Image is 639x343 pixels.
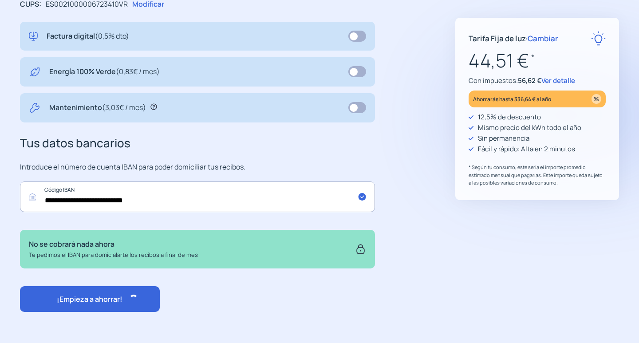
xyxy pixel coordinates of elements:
span: (0,83€ / mes) [116,67,160,76]
p: 44,51 € [469,46,606,75]
img: digital-invoice.svg [29,31,38,42]
img: secure.svg [355,239,366,259]
img: tool.svg [29,102,40,114]
p: Introduce el número de cuenta IBAN para poder domiciliar tus recibos. [20,162,375,173]
img: energy-green.svg [29,66,40,78]
span: 56,62 € [518,76,541,85]
h3: Tus datos bancarios [20,134,375,153]
span: (3,03€ / mes) [102,103,146,112]
p: Con impuestos: [469,75,606,86]
p: Fácil y rápido: Alta en 2 minutos [478,144,575,154]
span: Cambiar [528,33,558,43]
p: Sin permanencia [478,133,529,144]
p: Energía 100% Verde [49,66,160,78]
p: Mismo precio del kWh todo el año [478,122,581,133]
button: ¡Empieza a ahorrar! [20,286,160,312]
span: (0,5% dto) [95,31,129,41]
p: Te pedimos el IBAN para domicialarte los recibos a final de mes [29,250,198,260]
p: Tarifa Fija de luz · [469,32,558,44]
p: Mantenimiento [49,102,146,114]
p: Ahorrarás hasta 336,64 € al año [473,94,551,104]
img: percentage_icon.svg [592,94,601,104]
img: rate-E.svg [591,31,606,46]
p: No se cobrará nada ahora [29,239,198,250]
p: * Según tu consumo, este sería el importe promedio estimado mensual que pagarías. Este importe qu... [469,163,606,187]
p: Factura digital [47,31,129,42]
span: ¡Empieza a ahorrar! [57,294,122,304]
span: Ver detalle [541,76,575,85]
p: 12,5% de descuento [478,112,541,122]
